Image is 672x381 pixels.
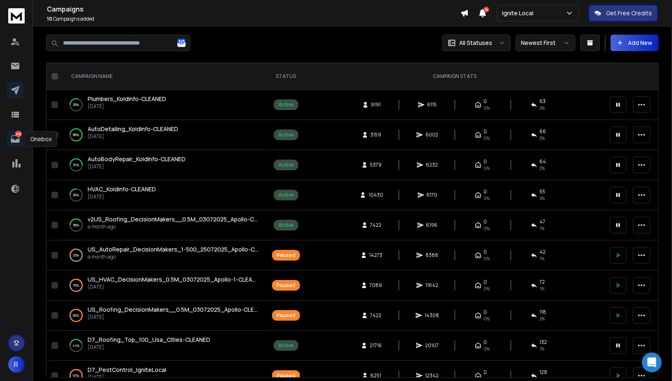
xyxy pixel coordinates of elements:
span: 6196 [426,222,438,228]
span: 72 [540,279,545,285]
a: 248 [7,131,23,147]
span: 42 [540,249,546,255]
td: 44%D7_Roofing_Top_100_Usa_Cities-CLEANED[DATE] [61,331,267,361]
span: 6115 [427,101,437,108]
span: 9191 [371,101,381,108]
div: Paused [277,282,295,289]
p: 76 % [73,281,79,289]
a: US_HVAC_DecisionMakers_0.5M_03072025_Apollo-1-CLEANEDREOON [88,275,259,284]
p: Get Free Credits [606,9,652,17]
span: 11642 [426,282,438,289]
span: 2 % [540,315,545,322]
span: 14 [484,7,489,12]
span: 1 % [540,255,545,262]
td: 23%US_AutoRepair_DecisionMakers_1-500_25072025_Apollo-CLEANEDa month ago [61,240,267,270]
span: 0% [484,105,490,111]
p: [DATE] [88,133,178,140]
span: 7422 [370,222,382,228]
span: 0% [484,255,490,262]
th: CAMPAIGN NAME [61,63,267,90]
th: CAMPAIGN STATS [305,63,605,90]
span: 2 % [540,105,545,111]
span: 0% [484,165,490,172]
span: 0 [484,98,487,105]
span: 0% [484,315,490,322]
span: 0 [484,188,487,195]
p: 26 % [73,191,79,199]
span: 2 % [540,165,545,172]
a: AutoBodyRepair_KoldInfo-CLEANED [88,155,186,163]
span: D7_PestControl_IgniteLocal [88,366,166,374]
span: 2 % [540,135,545,141]
span: 12342 [425,372,439,379]
span: 132 [540,339,547,346]
td: 30%Plumbers_KoldInfo-CLEANED[DATE] [61,90,267,120]
span: 63 [540,98,546,105]
p: All Statuses [459,39,492,47]
a: D7_Roofing_Top_100_Usa_Cities-CLEANED [88,336,210,344]
td: 92%US_Roofing_DecisionMakers__0.5M_03072025_Apollo-CLEANED[DATE] [61,301,267,331]
p: 88 % [73,131,79,139]
a: AutoDetailing_KoldInfo-CLEANED [88,125,178,133]
span: 0 [484,219,487,225]
span: US_Roofing_DecisionMakers__0.5M_03072025_Apollo-CLEANED [88,306,269,313]
a: D7_PestControl_IgniteLocal [88,366,166,374]
span: 6002 [426,132,438,138]
span: 66 [540,128,546,135]
span: 128 [540,369,548,376]
td: 26%HVAC_Koldinfo-CLEANED[DATE] [61,180,267,210]
span: 1 % [540,285,545,292]
span: 0% [484,346,490,352]
p: a month ago [88,223,259,230]
p: [DATE] [88,344,210,350]
button: Get Free Credits [589,5,658,21]
span: 64 [540,158,546,165]
span: 7422 [370,312,382,319]
span: 0 [484,158,487,165]
span: 21716 [370,342,382,349]
a: v2US_Roofing_DecisionMakers__0.5M_03072025_Apollo-CLEANED [88,215,259,223]
span: 6251 [371,372,381,379]
button: R [8,356,25,373]
p: 38 % [73,221,79,229]
img: logo [8,8,25,24]
span: v2US_Roofing_DecisionMakers__0.5M_03072025_Apollo-CLEANED [88,215,275,223]
span: 0 [484,369,487,376]
span: 0 [484,309,487,315]
span: 3159 [371,132,381,138]
p: [DATE] [88,103,166,110]
p: 92 % [73,311,79,320]
span: 8388 [426,252,438,259]
td: 51%AutoBodyRepair_KoldInfo-CLEANED[DATE] [61,150,267,180]
span: 10 [47,15,52,22]
span: 0% [484,285,490,292]
a: US_AutoRepair_DecisionMakers_1-500_25072025_Apollo-CLEANED [88,245,259,254]
a: US_Roofing_DecisionMakers__0.5M_03072025_Apollo-CLEANED [88,306,259,314]
span: 6232 [426,162,438,168]
td: 38%v2US_Roofing_DecisionMakers__0.5M_03072025_Apollo-CLEANEDa month ago [61,210,267,240]
span: US_AutoRepair_DecisionMakers_1-500_25072025_Apollo-CLEANED [88,245,276,253]
div: Paused [277,372,295,379]
td: 76%US_HVAC_DecisionMakers_0.5M_03072025_Apollo-1-CLEANEDREOON[DATE] [61,270,267,301]
div: Active [278,101,294,108]
span: 14308 [425,312,439,319]
span: 0 [484,128,487,135]
div: Paused [277,312,295,319]
span: 1 % [540,225,545,232]
p: Campaigns added [47,16,460,22]
a: HVAC_Koldinfo-CLEANED [88,185,156,193]
div: Onebox [25,131,57,147]
div: Open Intercom Messenger [642,353,662,372]
p: 44 % [73,341,80,350]
p: 248 [15,131,22,137]
div: Active [278,132,294,138]
p: [DATE] [88,374,166,381]
p: 30 % [73,101,79,109]
p: [DATE] [88,284,259,290]
button: Add New [611,35,659,51]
